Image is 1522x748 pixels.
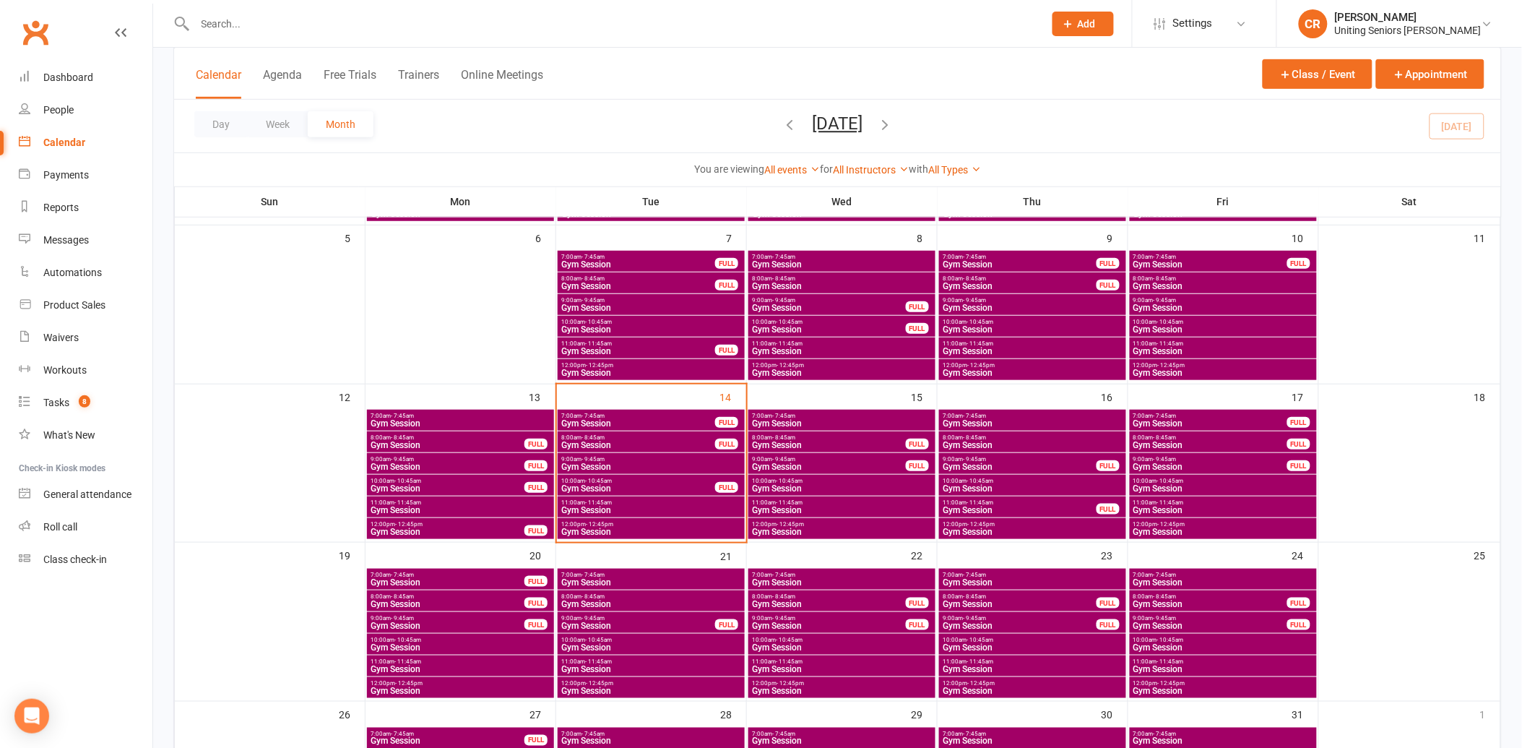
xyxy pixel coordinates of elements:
span: Gym Session [751,463,907,471]
span: 7:00am [561,413,716,419]
span: 12:00pm [751,521,933,528]
span: 12:00pm [942,521,1123,528]
div: FULL [1097,504,1120,515]
span: 7:00am [561,572,742,578]
span: Gym Session [561,304,742,312]
span: - 10:45am [394,478,421,484]
span: - 7:45am [581,572,605,578]
button: Agenda [263,68,302,99]
span: Gym Session [942,282,1097,291]
span: Gym Session [1133,325,1314,334]
span: 8:00am [561,593,742,600]
strong: You are viewing [694,163,764,175]
div: 7 [726,225,746,249]
strong: for [820,163,833,175]
span: - 7:45am [391,572,414,578]
span: - 12:45pm [586,362,613,369]
span: 8:00am [942,434,1123,441]
span: Gym Session [1133,304,1314,312]
button: Calendar [196,68,241,99]
span: - 9:45am [963,297,986,304]
div: FULL [715,345,738,356]
div: FULL [715,417,738,428]
span: - 10:45am [967,478,993,484]
span: 11:00am [1133,499,1314,506]
span: Gym Session [1133,347,1314,356]
a: What's New [19,419,152,452]
div: FULL [1097,598,1120,609]
span: 12:00pm [942,362,1123,369]
div: FULL [906,460,929,471]
span: 7:00am [751,254,933,260]
span: 10:00am [561,319,742,325]
span: - 8:45am [963,275,986,282]
span: 9:00am [561,297,742,304]
span: - 8:45am [581,593,605,600]
div: FULL [1287,258,1310,269]
span: 8:00am [561,275,716,282]
span: 7:00am [561,254,716,260]
span: - 7:45am [963,572,986,578]
span: - 7:45am [963,413,986,419]
span: Gym Session [751,260,933,269]
span: - 12:45pm [777,521,804,528]
div: FULL [524,460,548,471]
span: Gym Session [561,347,716,356]
span: - 7:45am [1154,572,1177,578]
span: 8:00am [370,434,525,441]
span: Gym Session [942,260,1097,269]
span: Gym Session [942,304,1123,312]
span: 9:00am [561,456,742,463]
span: Gym Session [751,325,907,334]
button: Online Meetings [461,68,543,99]
th: Wed [747,186,938,217]
span: - 8:45am [1154,275,1177,282]
span: - 8:45am [1154,593,1177,600]
span: 7:00am [1133,413,1288,419]
span: 10:00am [1133,478,1314,484]
span: - 11:45am [1157,340,1184,347]
span: - 7:45am [963,254,986,260]
div: FULL [906,439,929,450]
span: Gym Session [942,347,1123,356]
a: Waivers [19,322,152,354]
span: 9:00am [942,456,1097,463]
span: Gym Session [1133,528,1314,536]
span: 7:00am [942,413,1123,419]
div: Tasks [43,397,69,408]
div: FULL [1287,417,1310,428]
button: Free Trials [324,68,376,99]
div: 16 [1102,384,1128,408]
span: - 7:45am [391,413,414,419]
div: 13 [529,384,555,408]
span: 7:00am [942,254,1097,260]
div: 12 [339,384,365,408]
span: 8 [79,395,90,408]
span: - 9:45am [1154,456,1177,463]
div: FULL [524,482,548,493]
span: 8:00am [561,434,716,441]
th: Tue [556,186,747,217]
span: 10:00am [942,319,1123,325]
input: Search... [191,14,1034,34]
span: 11:00am [370,499,551,506]
span: Gym Session [942,369,1123,377]
span: Gym Session [942,484,1123,493]
span: Gym Session [1133,506,1314,515]
span: - 10:45am [776,319,803,325]
div: FULL [524,576,548,587]
span: 9:00am [1133,297,1314,304]
span: Gym Session [942,463,1097,471]
span: - 11:45am [776,499,803,506]
span: Gym Session [751,282,933,291]
span: 10:00am [751,319,907,325]
div: 18 [1474,384,1500,408]
button: Month [308,111,373,137]
span: 9:00am [1133,456,1288,463]
span: - 8:45am [391,434,414,441]
div: FULL [1097,280,1120,291]
div: 6 [535,225,555,249]
a: Class kiosk mode [19,543,152,576]
button: Trainers [398,68,439,99]
a: Messages [19,224,152,257]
